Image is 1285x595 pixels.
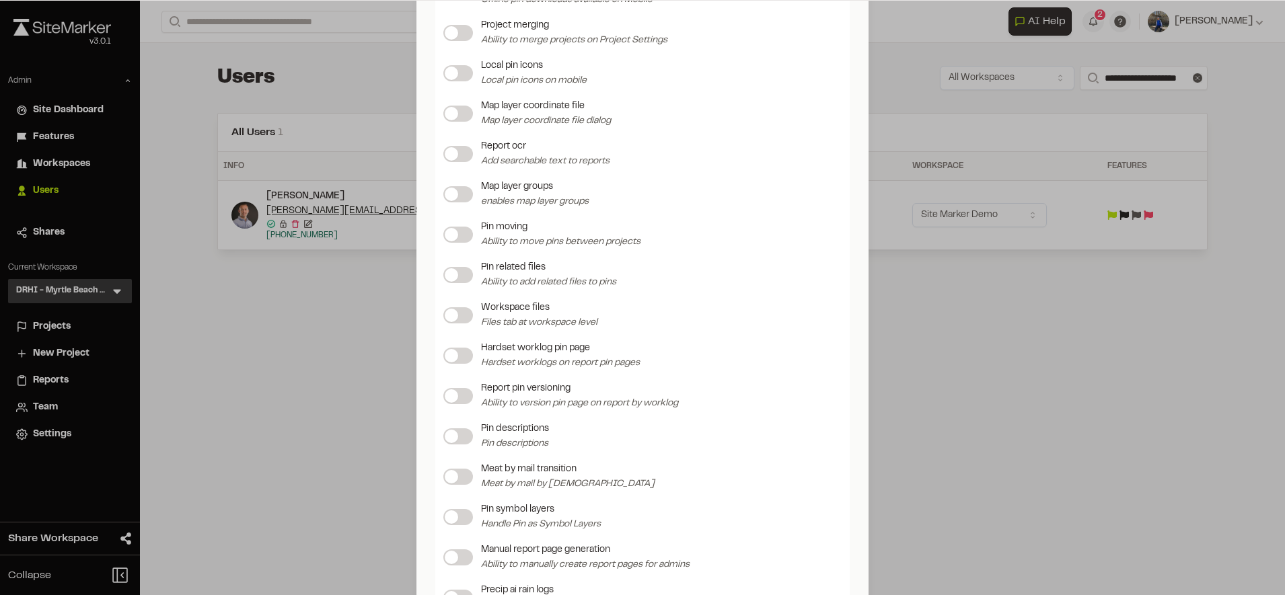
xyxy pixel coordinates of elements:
p: Hardset worklog pin page [481,341,640,356]
p: Workspace files [481,301,597,315]
p: Pin moving [481,220,640,235]
p: Ability to move pins between projects [481,235,640,249]
p: Map layer coordinate file dialog [481,114,611,128]
p: Local pin icons on mobile [481,73,587,88]
p: Map layer groups [481,180,589,194]
p: Add searchable text to reports [481,154,610,169]
p: Meat by mail transition [481,462,655,477]
p: Report pin versioning [481,381,678,396]
p: Pin symbol layers [481,502,601,517]
p: Ability to merge projects on Project Settings [481,33,667,48]
p: Hardset worklogs on report pin pages [481,356,640,370]
p: Report ocr [481,139,610,154]
p: Ability to manually create report pages for admins [481,557,690,572]
p: Pin related files [481,260,616,275]
p: Local pin icons [481,58,587,73]
p: Meat by mail by [DEMOGRAPHIC_DATA] [481,477,655,491]
p: Manual report page generation [481,543,690,557]
p: Ability to version pin page on report by worklog [481,396,678,411]
p: Project merging [481,18,667,33]
p: Pin descriptions [481,422,549,436]
p: Files tab at workspace level [481,315,597,330]
p: Ability to add related files to pins [481,275,616,290]
p: enables map layer groups [481,194,589,209]
p: Pin descriptions [481,436,549,451]
p: Handle Pin as Symbol Layers [481,517,601,532]
p: Map layer coordinate file [481,99,611,114]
